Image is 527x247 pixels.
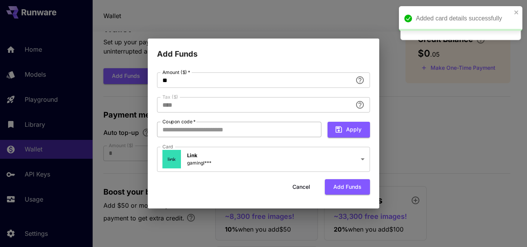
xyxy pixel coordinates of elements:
button: close [514,9,519,15]
button: Apply [328,122,370,138]
button: Cancel [284,179,319,195]
label: Amount ($) [162,69,190,76]
p: Link [187,152,211,160]
h2: Add Funds [148,39,379,60]
label: Coupon code [162,118,196,125]
button: Add funds [325,179,370,195]
div: Added card details successfully [416,14,512,23]
label: Card [162,143,173,150]
label: Tax ($) [162,94,178,100]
